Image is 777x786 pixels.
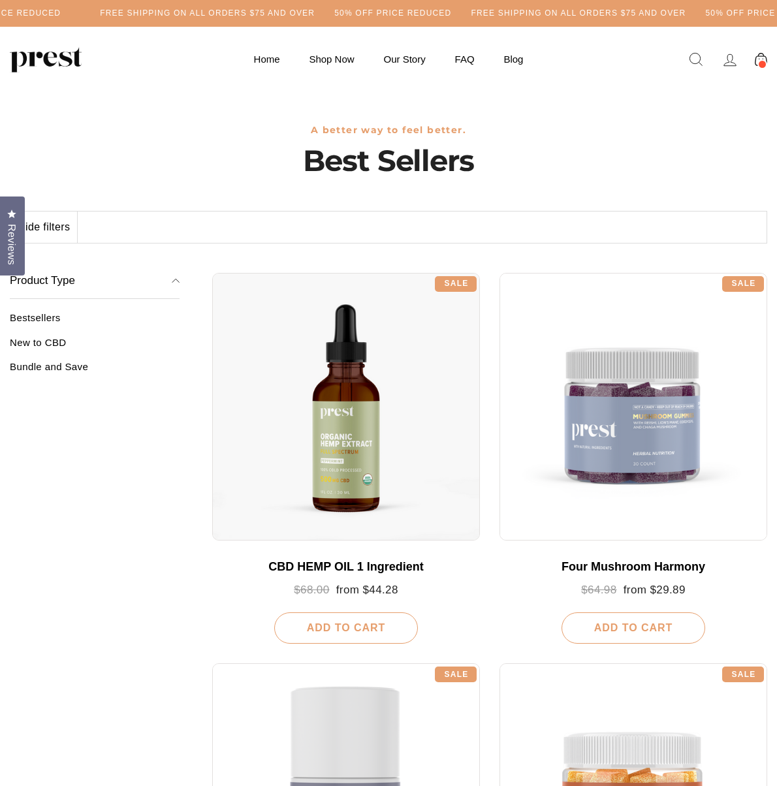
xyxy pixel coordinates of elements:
span: Reviews [3,224,20,265]
div: Sale [435,667,477,682]
img: PREST ORGANICS [10,46,82,72]
div: Sale [722,667,764,682]
a: Bundle and Save [10,361,180,383]
a: Shop Now [296,46,367,72]
h5: 50% OFF PRICE REDUCED [334,8,451,19]
div: from $44.28 [225,584,467,597]
div: CBD HEMP OIL 1 Ingredient [225,560,467,574]
div: Sale [722,276,764,292]
a: Home [241,46,293,72]
h1: Best Sellers [10,142,767,178]
div: Sale [435,276,477,292]
a: Blog [490,46,536,72]
span: Add To Cart [594,622,673,633]
a: New to CBD [10,337,180,358]
ul: Primary [241,46,537,72]
a: Bestsellers [10,312,180,334]
button: Hide filters [10,212,78,243]
a: CBD HEMP OIL 1 Ingredient $68.00 from $44.28 Add To Cart [212,273,480,644]
h5: Free Shipping on all orders $75 and over [471,8,686,19]
h5: Free Shipping on all orders $75 and over [100,8,315,19]
a: FAQ [442,46,488,72]
h3: A better way to feel better. [10,125,767,136]
div: Four Mushroom Harmony [513,560,754,574]
span: $64.98 [581,584,616,596]
button: Product Type [10,263,180,300]
span: Add To Cart [307,622,385,633]
a: Our Story [371,46,439,72]
a: Four Mushroom Harmony $64.98 from $29.89 Add To Cart [499,273,767,644]
span: $68.00 [294,584,329,596]
div: from $29.89 [513,584,754,597]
